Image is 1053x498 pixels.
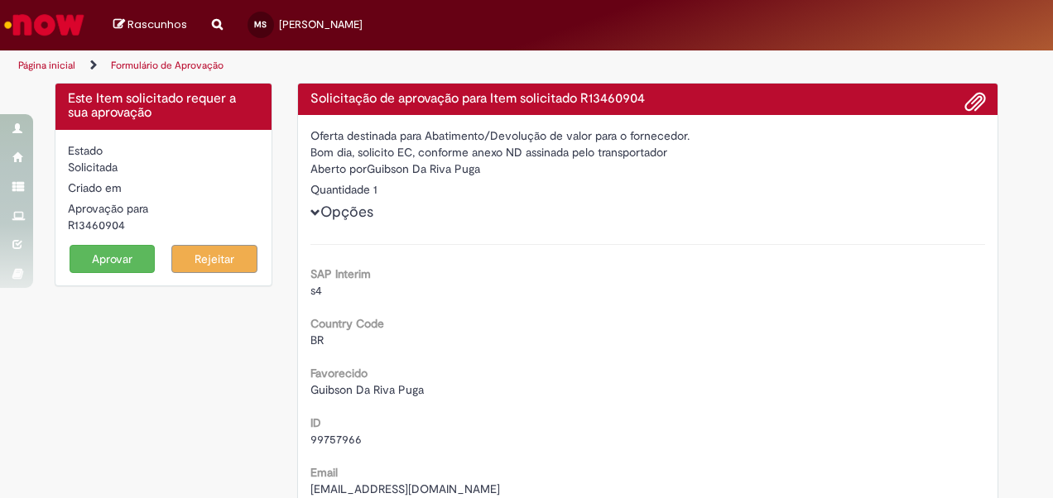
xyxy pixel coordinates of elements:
b: Country Code [310,316,384,331]
span: s4 [310,283,322,298]
div: Oferta destinada para Abatimento/Devolução de valor para o fornecedor. [310,127,986,144]
label: Estado [68,142,103,159]
span: BR [310,333,324,347]
b: ID [310,415,321,430]
div: Quantidade 1 [310,181,986,198]
span: MS [254,19,267,30]
label: Aprovação para [68,200,148,217]
label: Aberto por [310,160,367,177]
a: Rascunhos [113,17,187,33]
span: 99757966 [310,432,362,447]
div: Guibson Da Riva Puga [310,160,986,181]
img: ServiceNow [2,8,87,41]
h4: Solicitação de aprovação para Item solicitado R13460904 [310,92,986,107]
label: Criado em [68,180,122,196]
a: Formulário de Aprovação [111,59,224,72]
div: Bom dia, solicito EC, conforme anexo ND assinada pelo transportador [310,144,986,160]
b: SAP Interim [310,266,371,281]
button: Aprovar [70,245,156,273]
b: Email [310,465,338,480]
a: Página inicial [18,59,75,72]
span: Guibson Da Riva Puga [310,382,424,397]
div: R13460904 [68,217,259,233]
b: Favorecido [310,366,368,381]
div: Solicitada [68,159,259,175]
ul: Trilhas de página [12,50,690,81]
span: [EMAIL_ADDRESS][DOMAIN_NAME] [310,481,500,496]
button: Rejeitar [171,245,257,273]
span: Rascunhos [127,17,187,32]
h4: Este Item solicitado requer a sua aprovação [68,92,259,121]
span: [PERSON_NAME] [279,17,363,31]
